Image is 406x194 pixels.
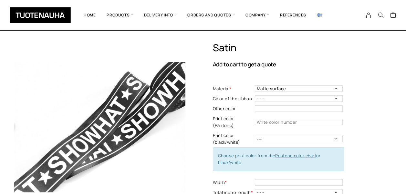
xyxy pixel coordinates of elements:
label: Color of the ribbon [213,95,253,102]
p: Add to cart to get a quote [213,62,392,67]
span: Company [240,5,275,25]
a: Pantone color chart [275,153,316,159]
button: Search [375,12,387,18]
h1: Satin [213,42,392,54]
label: Width [213,179,253,186]
img: Suomi [317,13,322,17]
span: Delivery info [139,5,182,25]
a: Cart [390,12,396,20]
span: Choose print color from the or black/white. [218,153,321,165]
label: Print color (Pantone) [213,115,253,129]
span: Orders and quotes [182,5,240,25]
a: References [275,5,312,25]
label: Other color [213,105,253,112]
input: Write color number [255,119,343,125]
span: Products [101,5,138,25]
img: Tuotenauha Oy [10,7,71,23]
a: Home [78,5,101,25]
label: Material [213,85,253,92]
label: Print color (black/white) [213,132,253,146]
a: My Account [362,12,375,18]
